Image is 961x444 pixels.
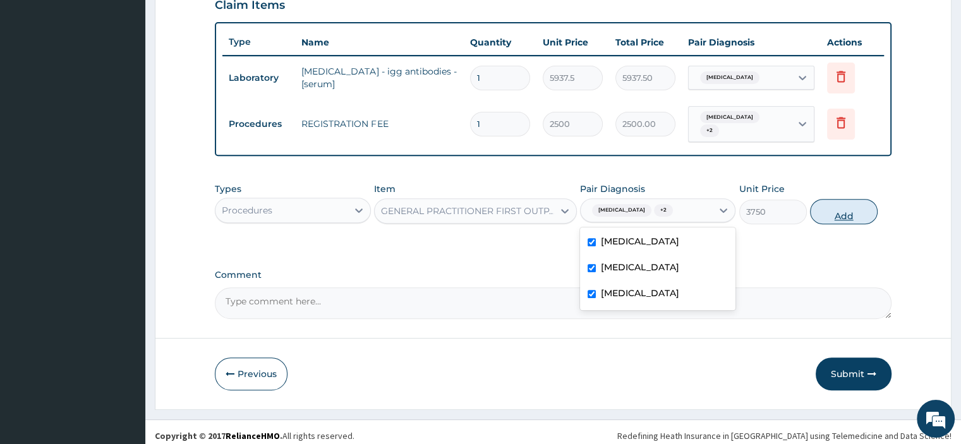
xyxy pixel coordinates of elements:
[226,430,280,441] a: RelianceHMO
[73,138,174,266] span: We're online!
[464,30,536,55] th: Quantity
[609,30,682,55] th: Total Price
[739,183,785,195] label: Unit Price
[601,287,679,299] label: [MEDICAL_DATA]
[601,261,679,273] label: [MEDICAL_DATA]
[580,183,645,195] label: Pair Diagnosis
[381,205,555,217] div: GENERAL PRACTITIONER FIRST OUTPATIENT CONSULTATION
[821,30,884,55] th: Actions
[222,204,272,217] div: Procedures
[682,30,821,55] th: Pair Diagnosis
[215,270,891,280] label: Comment
[215,184,241,195] label: Types
[295,30,463,55] th: Name
[222,112,295,136] td: Procedures
[536,30,609,55] th: Unit Price
[222,30,295,54] th: Type
[601,235,679,248] label: [MEDICAL_DATA]
[654,204,673,217] span: + 2
[215,357,287,390] button: Previous
[374,183,396,195] label: Item
[295,111,463,136] td: REGISTRATION FEE
[295,59,463,97] td: [MEDICAL_DATA] - igg antibodies - [serum]
[6,304,241,348] textarea: Type your message and hit 'Enter'
[816,357,891,390] button: Submit
[66,71,212,87] div: Chat with us now
[155,430,282,441] strong: Copyright © 2017 .
[23,63,51,95] img: d_794563401_company_1708531726252_794563401
[700,111,759,124] span: [MEDICAL_DATA]
[700,124,719,137] span: + 2
[810,199,878,224] button: Add
[592,204,651,217] span: [MEDICAL_DATA]
[700,71,759,84] span: [MEDICAL_DATA]
[617,429,952,442] div: Redefining Heath Insurance in [GEOGRAPHIC_DATA] using Telemedicine and Data Science!
[222,66,295,90] td: Laboratory
[207,6,238,37] div: Minimize live chat window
